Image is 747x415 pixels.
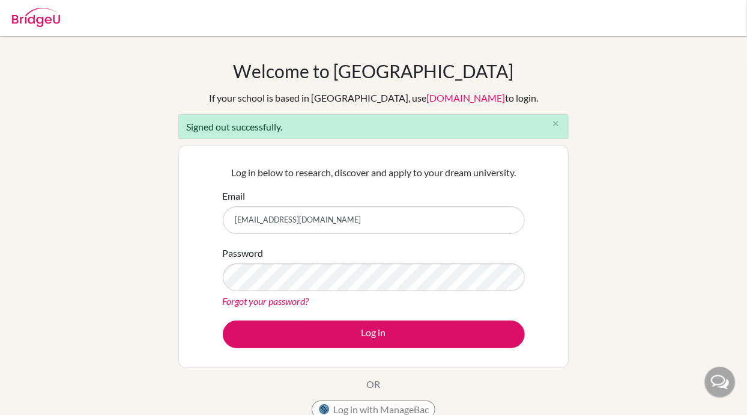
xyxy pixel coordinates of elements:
div: Signed out successfully. [178,114,569,139]
i: close [552,119,561,128]
button: Close [544,115,568,133]
div: If your school is based in [GEOGRAPHIC_DATA], use to login. [209,91,538,105]
p: OR [367,377,381,392]
a: Forgot your password? [223,295,309,307]
label: Email [223,189,246,203]
p: Log in below to research, discover and apply to your dream university. [223,165,525,180]
h1: Welcome to [GEOGRAPHIC_DATA] [234,60,514,82]
button: Log in [223,321,525,348]
span: Help [27,8,52,19]
label: Password [223,246,264,260]
a: [DOMAIN_NAME] [426,92,505,103]
img: Bridge-U [12,8,60,27]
